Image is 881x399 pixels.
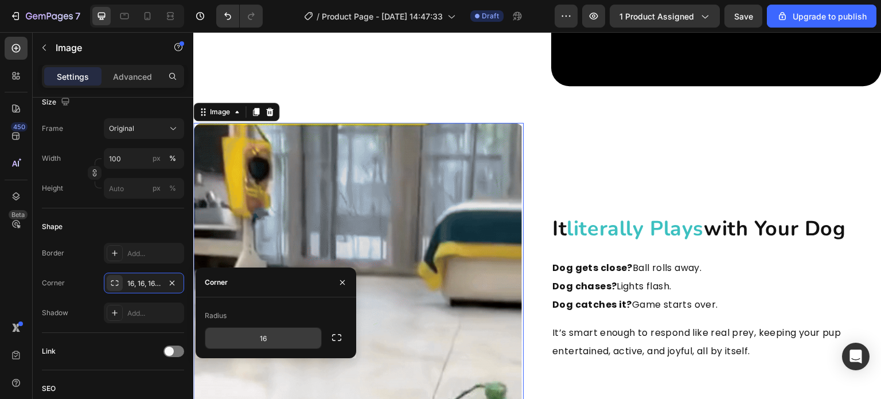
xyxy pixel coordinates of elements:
span: literally plays [373,183,510,211]
div: Corner [205,277,228,288]
p: Ball rolls away. Lights flash. Game starts over. [359,227,687,282]
div: Border [42,248,64,258]
div: Radius [205,311,227,321]
div: Add... [127,308,181,319]
div: Size [42,95,72,110]
div: % [169,183,176,193]
div: Open Intercom Messenger [842,343,870,370]
p: Settings [57,71,89,83]
p: Image [56,41,153,55]
span: 1 product assigned [619,10,694,22]
input: Auto [205,328,321,348]
div: Corner [42,278,65,288]
p: It’s smart enough to respond like real prey, keeping your pup entertained, active, and joyful, al... [359,292,687,328]
span: Draft [482,11,499,21]
div: Add... [127,249,181,259]
div: % [169,153,176,164]
button: % [150,152,163,165]
div: Upgrade to publish [777,10,867,22]
label: Width [42,153,61,164]
button: 1 product assigned [610,5,720,28]
input: px% [104,148,184,169]
p: Advanced [113,71,152,83]
p: 7 [75,9,80,23]
strong: Dog gets close? [359,229,439,242]
input: px% [104,178,184,199]
div: 450 [11,122,28,131]
button: Upgrade to publish [767,5,876,28]
div: Undo/Redo [216,5,263,28]
div: Beta [9,210,28,219]
div: Shape [42,222,63,232]
button: Original [104,118,184,139]
iframe: Design area [193,32,881,399]
strong: Dog chases? [359,247,423,261]
span: Save [734,11,753,21]
div: px [153,153,161,164]
button: Save [724,5,762,28]
span: Original [109,123,134,134]
label: Height [42,183,63,193]
strong: Dog catches it? [359,266,439,279]
button: px [166,152,180,165]
span: Product Page - [DATE] 14:47:33 [322,10,443,22]
div: px [153,183,161,193]
div: SEO [42,383,56,394]
span: / [317,10,319,22]
div: Shadow [42,308,68,318]
h2: it with your dog [358,183,688,212]
button: % [150,181,163,195]
div: Rich Text Editor. Editing area: main [358,290,688,330]
div: 16, 16, 16, 16 [127,278,161,289]
label: Frame [42,123,63,134]
button: px [166,181,180,195]
button: 7 [5,5,85,28]
div: Link [42,346,56,357]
